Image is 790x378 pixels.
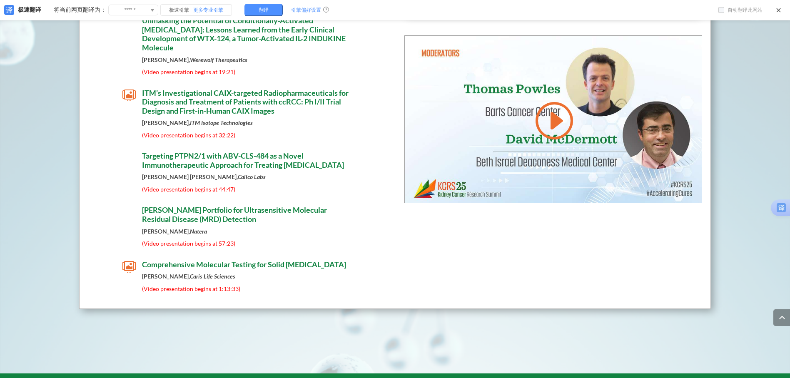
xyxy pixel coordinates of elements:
em: ITM Isotope Technologies [190,119,253,126]
span:  [122,260,136,274]
span: (Video presentation begins at 1:13:33) [142,285,240,292]
strong: [PERSON_NAME], [142,56,247,63]
em: Werewolf Therapeutics [190,56,247,63]
strong: [PERSON_NAME] [PERSON_NAME], [142,173,266,180]
span: (Video presentation begins at 32:22) [142,132,235,139]
span: ITM’s Investigational CAIX-targeted Radiopharmaceuticals for Diagnosis and Treatment of Patients ... [142,88,349,115]
span:  [122,152,136,165]
span: (Video presentation begins at 57:23) [142,240,235,247]
strong: [PERSON_NAME], [142,228,207,235]
span: (Video presentation begins at 44:47) [142,186,235,193]
span:  [122,206,136,219]
strong: [PERSON_NAME], [142,119,253,126]
span: Comprehensive Molecular Testing for Solid [MEDICAL_DATA] [142,260,346,269]
span:  [122,16,136,30]
span: (Video presentation begins at 19:21) [142,68,235,75]
em: Calico Labs [238,173,266,180]
span: Unmasking the Potential of Conditionally-Activated [MEDICAL_DATA]: Lessons Learned from the Early... [142,16,346,52]
span:  [122,89,136,102]
span: [PERSON_NAME] Portfolio for Ultrasensitive Molecular Residual Disease (MRD) Detection [142,205,327,224]
em: Caris Life Sciences [190,273,235,280]
em: Natera [190,228,207,235]
strong: [PERSON_NAME], [142,273,235,280]
span: Targeting PTPN2/1 with ABV-CLS-484 as a Novel Immunotherapeutic Approach for Treating [MEDICAL_DATA] [142,151,344,169]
